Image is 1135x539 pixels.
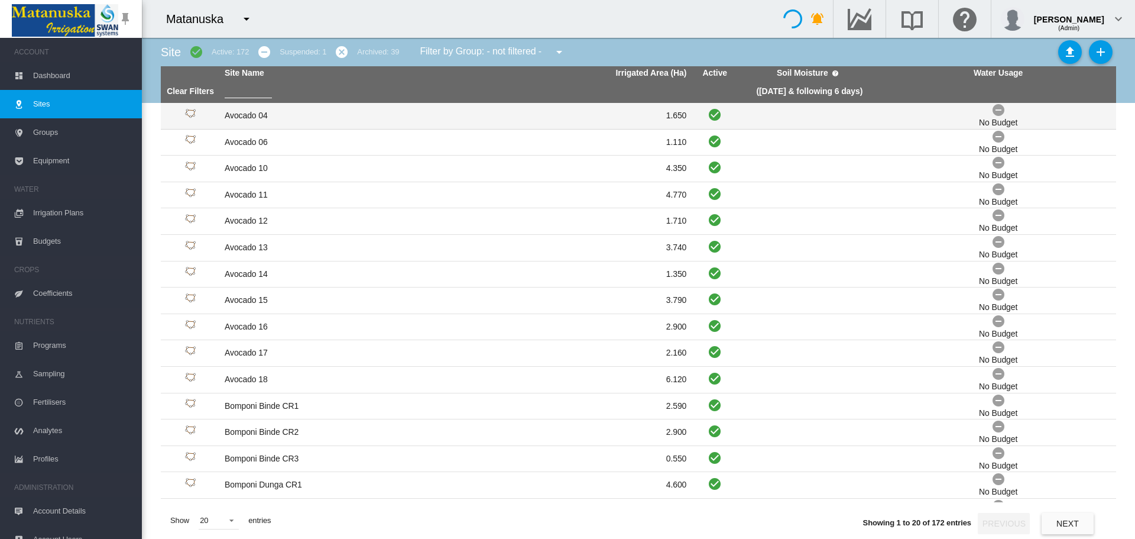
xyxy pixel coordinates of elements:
[183,162,197,176] img: 1.svg
[220,130,456,156] td: Avocado 06
[1042,513,1094,534] button: Next
[335,45,349,59] md-icon: icon-cancel
[161,499,1116,525] tr: Site Id: 27538 Bomponi Dunga CR2 3.780 No Budget
[979,434,1017,446] div: No Budget
[456,314,692,340] td: 2.900
[33,445,132,473] span: Profiles
[456,262,692,288] td: 1.350
[33,331,132,360] span: Programs
[161,393,1116,420] tr: Site Id: 4925 Bomponi Binde CR1 2.590 No Budget
[979,381,1017,393] div: No Budget
[118,12,132,26] md-icon: icon-pin
[220,156,456,182] td: Avocado 10
[161,446,1116,473] tr: Site Id: 27532 Bomponi Binde CR3 0.550 No Budget
[547,40,571,64] button: icon-menu-down
[166,11,234,27] div: Matanuska
[979,486,1017,498] div: No Budget
[33,199,132,227] span: Irrigation Plans
[33,360,132,388] span: Sampling
[828,66,842,80] md-icon: icon-help-circle
[161,288,1116,314] tr: Site Id: 17436 Avocado 15 3.790 No Budget
[220,499,456,525] td: Bomponi Dunga CR2
[166,320,215,334] div: Site Id: 17439
[161,472,1116,499] tr: Site Id: 4648 Bomponi Dunga CR1 4.600 No Budget
[33,279,132,308] span: Coefficients
[220,367,456,393] td: Avocado 18
[161,103,1116,130] tr: Site Id: 10190 Avocado 04 1.650 No Budget
[898,12,926,26] md-icon: Search the knowledge base
[14,478,132,497] span: ADMINISTRATION
[161,262,1116,288] tr: Site Id: 17433 Avocado 14 1.350 No Budget
[183,452,197,466] img: 1.svg
[456,235,692,261] td: 3.740
[166,214,215,228] div: Site Id: 17427
[979,249,1017,261] div: No Budget
[456,156,692,182] td: 4.350
[456,472,692,498] td: 4.600
[880,66,1116,80] th: Water Usage
[863,518,971,527] span: Showing 1 to 20 of 172 entries
[979,117,1017,129] div: No Budget
[33,62,132,90] span: Dashboard
[456,393,692,419] td: 2.590
[12,4,118,37] img: Matanuska_LOGO.png
[220,208,456,234] td: Avocado 12
[552,45,566,59] md-icon: icon-menu-down
[456,340,692,366] td: 2.160
[166,425,215,440] div: Site Id: 27531
[979,222,1017,234] div: No Budget
[1063,45,1077,59] md-icon: icon-upload
[183,267,197,281] img: 1.svg
[691,66,738,80] th: Active
[979,354,1017,366] div: No Budget
[14,312,132,331] span: NUTRIENTS
[14,43,132,62] span: ACCOUNT
[33,388,132,417] span: Fertilisers
[220,235,456,261] td: Avocado 13
[235,7,258,31] button: icon-menu-down
[220,103,456,129] td: Avocado 04
[456,446,692,472] td: 0.550
[1058,40,1082,64] button: Sites Bulk Import
[1034,9,1104,21] div: [PERSON_NAME]
[220,66,456,80] th: Site Name
[33,497,132,525] span: Account Details
[212,47,249,57] div: Active: 172
[14,180,132,199] span: WATER
[183,241,197,255] img: 1.svg
[183,346,197,360] img: 1.svg
[1089,40,1113,64] button: Add New Site, define start date
[456,182,692,208] td: 4.770
[161,182,1116,209] tr: Site Id: 17424 Avocado 11 4.770 No Budget
[220,340,456,366] td: Avocado 17
[244,511,275,531] span: entries
[161,235,1116,262] tr: Site Id: 17430 Avocado 13 3.740 No Budget
[456,66,692,80] th: Irrigated Area (Ha)
[1058,25,1079,31] span: (Admin)
[161,367,1116,393] tr: Site Id: 17445 Avocado 18 6.120 No Budget
[456,419,692,446] td: 2.900
[166,373,215,387] div: Site Id: 17445
[1111,12,1126,26] md-icon: icon-chevron-down
[166,478,215,492] div: Site Id: 4648
[456,130,692,156] td: 1.110
[979,144,1017,156] div: No Budget
[161,46,181,59] span: Site
[183,293,197,308] img: 1.svg
[166,241,215,255] div: Site Id: 17430
[166,267,215,281] div: Site Id: 17433
[1001,7,1024,31] img: profile.jpg
[220,288,456,314] td: Avocado 15
[220,182,456,208] td: Avocado 11
[456,499,692,525] td: 3.780
[456,367,692,393] td: 6.120
[166,188,215,202] div: Site Id: 17424
[357,47,399,57] div: Archived: 39
[183,214,197,228] img: 1.svg
[161,156,1116,182] tr: Site Id: 17421 Avocado 10 4.350 No Budget
[183,135,197,149] img: 1.svg
[166,293,215,308] div: Site Id: 17436
[1094,45,1108,59] md-icon: icon-plus
[738,66,880,80] th: Soil Moisture
[161,208,1116,235] tr: Site Id: 17427 Avocado 12 1.710 No Budget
